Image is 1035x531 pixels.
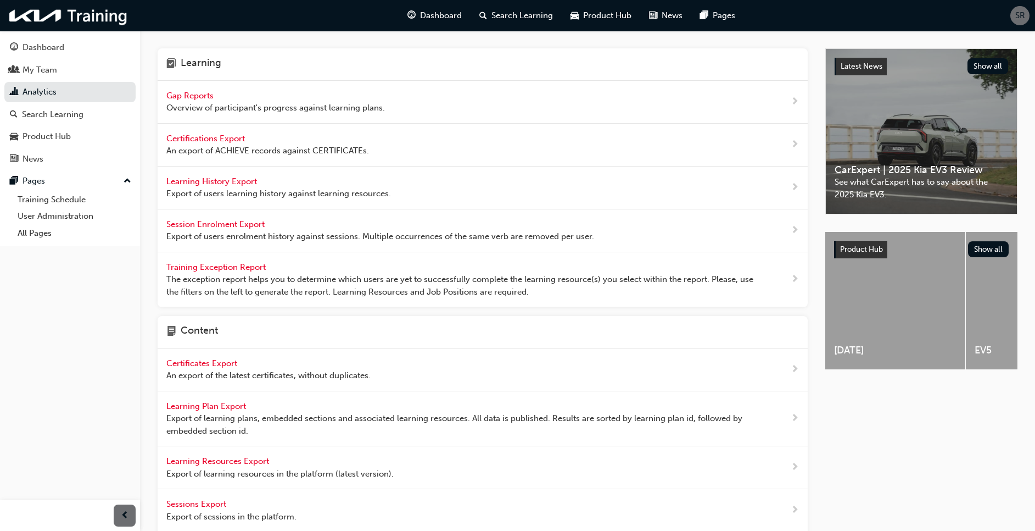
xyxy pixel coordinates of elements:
button: Pages [4,171,136,191]
a: news-iconNews [640,4,691,27]
a: guage-iconDashboard [399,4,471,27]
span: next-icon [791,138,799,152]
span: Certificates Export [166,358,239,368]
span: people-icon [10,65,18,75]
a: Certifications Export An export of ACHIEVE records against CERTIFICATEs.next-icon [158,124,808,167]
span: Export of users enrolment history against sessions. Multiple occurrences of the same verb are rem... [166,230,594,243]
div: Pages [23,175,45,187]
span: See what CarExpert has to say about the 2025 Kia EV3. [835,176,1008,201]
a: Dashboard [4,37,136,58]
span: Latest News [841,62,882,71]
span: Dashboard [420,9,462,22]
span: An export of ACHIEVE records against CERTIFICATEs. [166,145,369,157]
button: DashboardMy TeamAnalyticsSearch LearningProduct HubNews [4,35,136,171]
span: CarExpert | 2025 Kia EV3 Review [835,164,1008,176]
a: pages-iconPages [691,4,744,27]
span: Product Hub [840,245,883,254]
span: guage-icon [10,43,18,53]
span: Product Hub [583,9,631,22]
a: Search Learning [4,104,136,125]
span: prev-icon [121,509,129,523]
span: Learning History Export [166,176,259,186]
span: next-icon [791,363,799,377]
a: Gap Reports Overview of participant's progress against learning plans.next-icon [158,81,808,124]
a: User Administration [13,208,136,225]
div: My Team [23,64,57,76]
a: [DATE] [825,232,965,369]
span: Training Exception Report [166,262,268,272]
a: All Pages [13,225,136,242]
span: car-icon [570,9,579,23]
span: next-icon [791,412,799,425]
div: Product Hub [23,130,71,143]
span: Search Learning [491,9,553,22]
a: Analytics [4,82,136,102]
span: car-icon [10,132,18,142]
span: pages-icon [700,9,708,23]
span: next-icon [791,95,799,109]
a: Product HubShow all [834,241,1009,258]
span: next-icon [791,504,799,517]
span: chart-icon [10,87,18,97]
span: Overview of participant's progress against learning plans. [166,102,385,114]
a: Product Hub [4,126,136,147]
span: next-icon [791,273,799,286]
a: My Team [4,60,136,80]
a: Latest NewsShow all [835,58,1008,75]
span: Learning Plan Export [166,401,248,411]
span: next-icon [791,181,799,195]
h4: Learning [181,57,221,71]
span: guage-icon [407,9,416,23]
span: Export of learning plans, embedded sections and associated learning resources. All data is publis... [166,412,756,437]
span: Certifications Export [166,134,247,143]
a: Session Enrolment Export Export of users enrolment history against sessions. Multiple occurrences... [158,209,808,252]
h4: Content [181,325,218,339]
span: Export of sessions in the platform. [166,511,296,523]
span: up-icon [124,174,131,189]
a: Training Exception Report The exception report helps you to determine which users are yet to succ... [158,252,808,308]
span: Export of users learning history against learning resources. [166,187,391,200]
span: The exception report helps you to determine which users are yet to successfully complete the lear... [166,273,756,298]
span: Session Enrolment Export [166,219,267,229]
a: Learning History Export Export of users learning history against learning resources.next-icon [158,167,808,209]
span: learning-icon [166,57,176,71]
a: car-iconProduct Hub [562,4,640,27]
span: next-icon [791,224,799,237]
img: kia-training [5,4,132,27]
div: News [23,153,43,165]
span: Pages [713,9,735,22]
span: news-icon [649,9,657,23]
span: search-icon [10,110,18,120]
span: page-icon [166,325,176,339]
a: search-iconSearch Learning [471,4,562,27]
span: Gap Reports [166,91,216,101]
div: Search Learning [22,108,83,121]
a: News [4,149,136,169]
span: SR [1015,9,1025,22]
a: Latest NewsShow allCarExpert | 2025 Kia EV3 ReviewSee what CarExpert has to say about the 2025 Ki... [825,48,1017,214]
span: An export of the latest certificates, without duplicates. [166,369,371,382]
span: Export of learning resources in the platform (latest version). [166,468,394,480]
span: Learning Resources Export [166,456,271,466]
span: [DATE] [834,344,956,357]
a: Learning Resources Export Export of learning resources in the platform (latest version).next-icon [158,446,808,489]
span: next-icon [791,461,799,474]
button: Show all [967,58,1009,74]
span: search-icon [479,9,487,23]
button: Show all [968,241,1009,257]
div: Dashboard [23,41,64,54]
span: pages-icon [10,176,18,186]
a: Certificates Export An export of the latest certificates, without duplicates.next-icon [158,349,808,391]
span: News [662,9,682,22]
a: Learning Plan Export Export of learning plans, embedded sections and associated learning resource... [158,391,808,447]
button: SR [1010,6,1030,25]
span: Sessions Export [166,499,228,509]
a: Training Schedule [13,191,136,208]
span: news-icon [10,154,18,164]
